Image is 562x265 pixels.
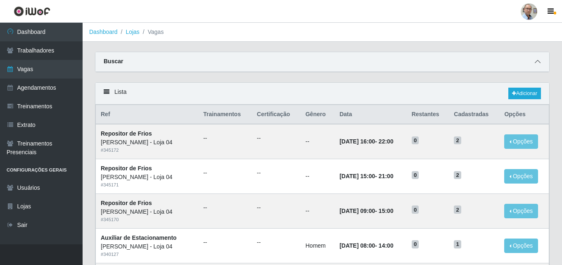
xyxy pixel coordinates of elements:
[101,173,193,181] div: [PERSON_NAME] - Loja 04
[101,181,193,189] div: # 345171
[301,159,334,194] td: --
[83,23,562,42] nav: breadcrumb
[101,165,152,172] strong: Repositor de Frios
[504,239,538,253] button: Opções
[339,138,375,145] time: [DATE] 16:00
[504,134,538,149] button: Opções
[96,105,199,124] th: Ref
[89,29,118,35] a: Dashboard
[203,238,247,247] ul: --
[104,58,123,64] strong: Buscar
[499,105,549,124] th: Opções
[449,105,499,124] th: Cadastradas
[301,124,334,159] td: --
[203,203,247,212] ul: --
[339,173,375,179] time: [DATE] 15:00
[203,134,247,143] ul: --
[95,83,549,105] div: Lista
[198,105,252,124] th: Trainamentos
[379,173,394,179] time: 21:00
[14,6,50,17] img: CoreUI Logo
[334,105,406,124] th: Data
[301,228,334,263] td: Homem
[101,200,152,206] strong: Repositor de Frios
[126,29,139,35] a: Lojas
[339,138,393,145] strong: -
[101,147,193,154] div: # 345172
[454,136,461,145] span: 2
[379,208,394,214] time: 15:00
[339,173,393,179] strong: -
[339,208,393,214] strong: -
[257,238,296,247] ul: --
[203,169,247,177] ul: --
[454,240,461,248] span: 1
[412,240,419,248] span: 0
[379,138,394,145] time: 22:00
[301,193,334,228] td: --
[257,134,296,143] ul: --
[101,242,193,251] div: [PERSON_NAME] - Loja 04
[504,204,538,218] button: Opções
[339,242,375,249] time: [DATE] 08:00
[257,203,296,212] ul: --
[101,130,152,137] strong: Repositor de Frios
[454,205,461,214] span: 2
[101,138,193,147] div: [PERSON_NAME] - Loja 04
[454,171,461,179] span: 2
[301,105,334,124] th: Gênero
[407,105,449,124] th: Restantes
[504,169,538,184] button: Opções
[508,88,541,99] a: Adicionar
[257,169,296,177] ul: --
[101,251,193,258] div: # 340127
[412,136,419,145] span: 0
[140,28,164,36] li: Vagas
[101,216,193,223] div: # 345170
[412,171,419,179] span: 0
[101,234,177,241] strong: Auxiliar de Estacionamento
[339,208,375,214] time: [DATE] 09:00
[339,242,393,249] strong: -
[252,105,301,124] th: Certificação
[412,205,419,214] span: 0
[101,208,193,216] div: [PERSON_NAME] - Loja 04
[379,242,394,249] time: 14:00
